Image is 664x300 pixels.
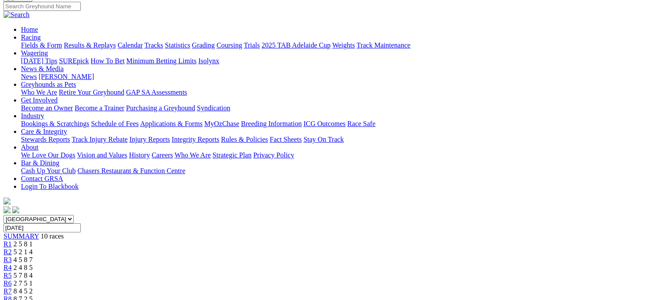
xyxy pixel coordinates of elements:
a: Who We Are [175,151,211,159]
a: ICG Outcomes [303,120,345,127]
img: facebook.svg [3,206,10,213]
a: R7 [3,287,12,295]
a: Vision and Values [77,151,127,159]
a: Breeding Information [241,120,302,127]
a: Weights [332,41,355,49]
span: 5 7 8 4 [14,272,33,279]
a: Care & Integrity [21,128,67,135]
div: Greyhounds as Pets [21,89,661,96]
a: Fact Sheets [270,136,302,143]
a: Fields & Form [21,41,62,49]
a: Rules & Policies [221,136,268,143]
a: R1 [3,240,12,248]
a: Stewards Reports [21,136,70,143]
a: Bookings & Scratchings [21,120,89,127]
a: [DATE] Tips [21,57,57,65]
span: 8 4 5 2 [14,287,33,295]
a: Coursing [217,41,242,49]
a: Stay On Track [303,136,344,143]
span: 5 2 1 4 [14,248,33,256]
span: 4 5 8 7 [14,256,33,263]
a: We Love Our Dogs [21,151,75,159]
a: Track Injury Rebate [72,136,127,143]
a: Wagering [21,49,48,57]
a: Become a Trainer [75,104,124,112]
a: Bar & Dining [21,159,59,167]
span: 10 races [41,232,64,240]
a: Calendar [117,41,143,49]
a: R4 [3,264,12,271]
a: Cash Up Your Club [21,167,76,174]
a: About [21,143,38,151]
a: Contact GRSA [21,175,63,182]
div: Bar & Dining [21,167,661,175]
a: Syndication [197,104,230,112]
a: Careers [151,151,173,159]
a: Strategic Plan [213,151,251,159]
a: Who We Are [21,89,57,96]
a: Minimum Betting Limits [126,57,196,65]
a: Become an Owner [21,104,73,112]
a: Login To Blackbook [21,183,79,190]
a: R2 [3,248,12,256]
a: MyOzChase [204,120,239,127]
a: Injury Reports [129,136,170,143]
a: How To Bet [91,57,125,65]
input: Select date [3,223,81,232]
span: 2 5 8 1 [14,240,33,248]
a: Results & Replays [64,41,116,49]
a: GAP SA Assessments [126,89,187,96]
div: News & Media [21,73,661,81]
a: Privacy Policy [253,151,294,159]
a: R6 [3,280,12,287]
img: Search [3,11,30,19]
a: Industry [21,112,44,119]
a: R5 [3,272,12,279]
a: News & Media [21,65,64,72]
span: 2 7 5 1 [14,280,33,287]
a: Isolynx [198,57,219,65]
a: SUREpick [59,57,89,65]
a: Chasers Restaurant & Function Centre [77,167,185,174]
span: 2 4 8 5 [14,264,33,271]
a: Track Maintenance [357,41,410,49]
input: Search [3,2,81,11]
div: About [21,151,661,159]
a: [PERSON_NAME] [38,73,94,80]
div: Industry [21,120,661,128]
a: R3 [3,256,12,263]
img: twitter.svg [12,206,19,213]
a: Get Involved [21,96,58,104]
a: Greyhounds as Pets [21,81,76,88]
a: Retire Your Greyhound [59,89,124,96]
a: Home [21,26,38,33]
a: 2025 TAB Adelaide Cup [261,41,330,49]
a: Schedule of Fees [91,120,138,127]
div: Care & Integrity [21,136,661,143]
a: Grading [192,41,215,49]
a: Trials [244,41,260,49]
a: SUMMARY [3,232,39,240]
a: Tracks [144,41,163,49]
a: Race Safe [347,120,375,127]
div: Racing [21,41,661,49]
a: History [129,151,150,159]
img: logo-grsa-white.png [3,198,10,205]
a: Applications & Forms [140,120,203,127]
a: News [21,73,37,80]
a: Racing [21,34,41,41]
a: Statistics [165,41,190,49]
a: Integrity Reports [172,136,219,143]
div: Wagering [21,57,661,65]
div: Get Involved [21,104,661,112]
a: Purchasing a Greyhound [126,104,195,112]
